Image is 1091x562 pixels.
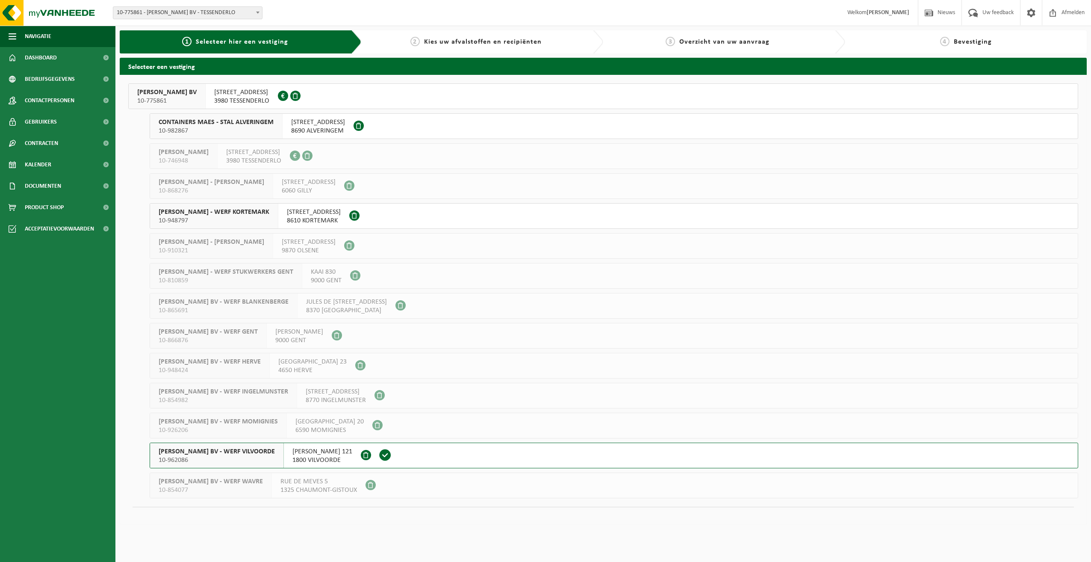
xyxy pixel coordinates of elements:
[306,396,366,405] span: 8770 INGELMUNSTER
[113,6,262,19] span: 10-775861 - YVES MAES BV - TESSENDERLO
[159,246,264,255] span: 10-910321
[295,426,364,435] span: 6590 MOMIGNIES
[159,328,258,336] span: [PERSON_NAME] BV - WERF GENT
[214,88,269,97] span: [STREET_ADDRESS]
[137,97,197,105] span: 10-775861
[159,238,264,246] span: [PERSON_NAME] - [PERSON_NAME]
[25,47,57,68] span: Dashboard
[280,477,357,486] span: RUE DE MEVES 5
[159,148,209,157] span: [PERSON_NAME]
[159,268,293,276] span: [PERSON_NAME] - WERF STUKWERKERS GENT
[940,37,949,46] span: 4
[287,208,341,216] span: [STREET_ADDRESS]
[295,417,364,426] span: [GEOGRAPHIC_DATA] 20
[196,38,288,45] span: Selecteer hier een vestiging
[25,154,51,175] span: Kalender
[159,178,264,186] span: [PERSON_NAME] - [PERSON_NAME]
[954,38,992,45] span: Bevestiging
[410,37,420,46] span: 2
[159,276,293,285] span: 10-810859
[282,238,336,246] span: [STREET_ADDRESS]
[150,113,1078,139] button: CONTAINERS MAES - STAL ALVERINGEM 10-982867 [STREET_ADDRESS]8690 ALVERINGEM
[150,443,1078,468] button: [PERSON_NAME] BV - WERF VILVOORDE 10-962086 [PERSON_NAME] 1211800 VILVOORDE
[214,97,269,105] span: 3980 TESSENDERLO
[287,216,341,225] span: 8610 KORTEMARK
[25,133,58,154] span: Contracten
[679,38,770,45] span: Overzicht van uw aanvraag
[159,216,269,225] span: 10-948797
[25,68,75,90] span: Bedrijfsgegevens
[159,358,261,366] span: [PERSON_NAME] BV - WERF HERVE
[291,118,345,127] span: [STREET_ADDRESS]
[159,118,274,127] span: CONTAINERS MAES - STAL ALVERINGEM
[226,157,281,165] span: 3980 TESSENDERLO
[282,178,336,186] span: [STREET_ADDRESS]
[150,203,1078,229] button: [PERSON_NAME] - WERF KORTEMARK 10-948797 [STREET_ADDRESS]8610 KORTEMARK
[25,111,57,133] span: Gebruikers
[424,38,542,45] span: Kies uw afvalstoffen en recipiënten
[113,7,262,19] span: 10-775861 - YVES MAES BV - TESSENDERLO
[306,387,366,396] span: [STREET_ADDRESS]
[25,175,61,197] span: Documenten
[292,456,352,464] span: 1800 VILVOORDE
[278,358,347,366] span: [GEOGRAPHIC_DATA] 23
[128,83,1078,109] button: [PERSON_NAME] BV 10-775861 [STREET_ADDRESS]3980 TESSENDERLO
[159,366,261,375] span: 10-948424
[282,246,336,255] span: 9870 OLSENE
[120,58,1087,74] h2: Selecteer een vestiging
[275,336,323,345] span: 9000 GENT
[159,456,275,464] span: 10-962086
[159,306,289,315] span: 10-865691
[280,486,357,494] span: 1325 CHAUMONT-GISTOUX
[25,197,64,218] span: Product Shop
[275,328,323,336] span: [PERSON_NAME]
[666,37,675,46] span: 3
[867,9,909,16] strong: [PERSON_NAME]
[159,336,258,345] span: 10-866876
[311,276,342,285] span: 9000 GENT
[306,306,387,315] span: 8370 [GEOGRAPHIC_DATA]
[311,268,342,276] span: KAAI 830
[25,218,94,240] span: Acceptatievoorwaarden
[159,486,263,494] span: 10-854077
[282,186,336,195] span: 6060 GILLY
[159,426,278,435] span: 10-926206
[159,298,289,306] span: [PERSON_NAME] BV - WERF BLANKENBERGE
[226,148,281,157] span: [STREET_ADDRESS]
[292,447,352,456] span: [PERSON_NAME] 121
[306,298,387,306] span: JULES DE [STREET_ADDRESS]
[291,127,345,135] span: 8690 ALVERINGEM
[159,396,288,405] span: 10-854982
[159,477,263,486] span: [PERSON_NAME] BV - WERF WAVRE
[159,208,269,216] span: [PERSON_NAME] - WERF KORTEMARK
[159,127,274,135] span: 10-982867
[278,366,347,375] span: 4650 HERVE
[182,37,192,46] span: 1
[159,157,209,165] span: 10-746948
[137,88,197,97] span: [PERSON_NAME] BV
[159,447,275,456] span: [PERSON_NAME] BV - WERF VILVOORDE
[25,90,74,111] span: Contactpersonen
[159,417,278,426] span: [PERSON_NAME] BV - WERF MOMIGNIES
[25,26,51,47] span: Navigatie
[159,186,264,195] span: 10-868276
[159,387,288,396] span: [PERSON_NAME] BV - WERF INGELMUNSTER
